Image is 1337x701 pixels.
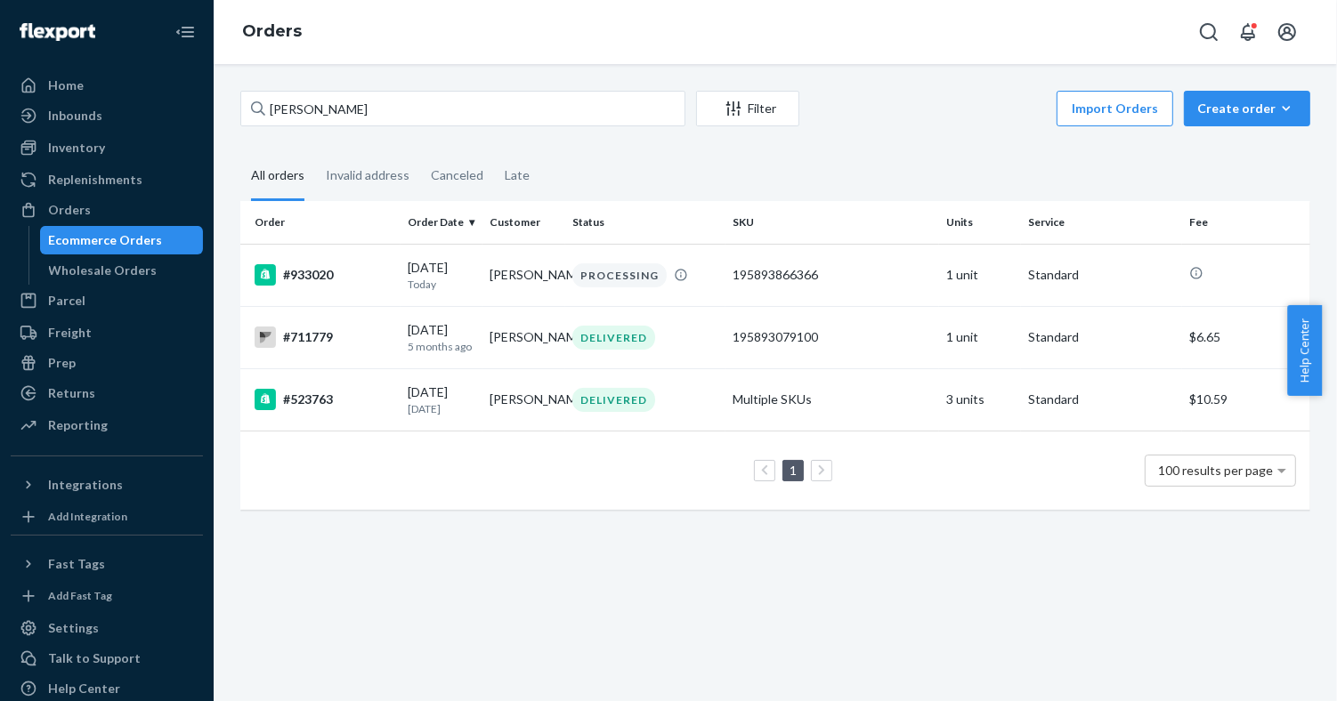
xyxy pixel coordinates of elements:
[697,100,798,117] div: Filter
[255,264,393,286] div: #933020
[40,226,204,254] a: Ecommerce Orders
[167,14,203,50] button: Close Navigation
[1287,305,1322,396] button: Help Center
[572,263,667,287] div: PROCESSING
[408,321,475,354] div: [DATE]
[490,214,557,230] div: Customer
[431,152,483,198] div: Canceled
[1197,100,1297,117] div: Create order
[1028,266,1174,284] p: Standard
[49,262,158,279] div: Wholesale Orders
[408,401,475,416] p: [DATE]
[572,326,655,350] div: DELIVERED
[11,411,203,439] a: Reporting
[40,256,204,285] a: Wholesale Orders
[11,101,203,130] a: Inbounds
[49,231,163,249] div: Ecommerce Orders
[1057,91,1173,126] button: Import Orders
[505,152,530,198] div: Late
[48,555,105,573] div: Fast Tags
[565,201,725,244] th: Status
[48,384,95,402] div: Returns
[572,388,655,412] div: DELIVERED
[786,463,800,478] a: Page 1 is your current page
[48,201,91,219] div: Orders
[255,389,393,410] div: #523763
[1182,306,1310,368] td: $6.65
[11,286,203,315] a: Parcel
[11,585,203,607] a: Add Fast Tag
[11,471,203,499] button: Integrations
[939,201,1021,244] th: Units
[326,152,409,198] div: Invalid address
[733,266,932,284] div: 195893866366
[48,680,120,697] div: Help Center
[48,107,102,125] div: Inbounds
[1159,463,1274,478] span: 100 results per page
[48,324,92,342] div: Freight
[1191,14,1227,50] button: Open Search Box
[240,201,401,244] th: Order
[1184,91,1310,126] button: Create order
[11,379,203,407] a: Returns
[482,244,564,306] td: [PERSON_NAME]
[48,171,142,189] div: Replenishments
[1269,14,1305,50] button: Open account menu
[11,506,203,528] a: Add Integration
[1021,201,1181,244] th: Service
[11,165,203,194] a: Replenishments
[1230,14,1266,50] button: Open notifications
[11,550,203,578] button: Fast Tags
[240,91,685,126] input: Search orders
[939,368,1021,431] td: 3 units
[733,328,932,346] div: 195893079100
[48,292,85,310] div: Parcel
[48,416,108,434] div: Reporting
[1028,391,1174,408] p: Standard
[48,77,84,94] div: Home
[939,244,1021,306] td: 1 unit
[20,23,95,41] img: Flexport logo
[242,21,302,41] a: Orders
[11,644,203,673] a: Talk to Support
[48,354,76,372] div: Prep
[408,277,475,292] p: Today
[11,349,203,377] a: Prep
[482,368,564,431] td: [PERSON_NAME]
[255,326,393,348] div: #711779
[725,201,939,244] th: SKU
[11,71,203,100] a: Home
[11,614,203,642] a: Settings
[401,201,482,244] th: Order Date
[1028,328,1174,346] p: Standard
[939,306,1021,368] td: 1 unit
[228,6,316,58] ol: breadcrumbs
[11,133,203,162] a: Inventory
[251,152,304,201] div: All orders
[48,509,127,524] div: Add Integration
[482,306,564,368] td: [PERSON_NAME]
[1182,368,1310,431] td: $10.59
[11,318,203,347] a: Freight
[408,383,475,416] div: [DATE]
[48,476,123,494] div: Integrations
[408,259,475,292] div: [DATE]
[48,649,141,667] div: Talk to Support
[408,339,475,354] p: 5 months ago
[696,91,799,126] button: Filter
[11,196,203,224] a: Orders
[1182,201,1310,244] th: Fee
[48,619,99,637] div: Settings
[48,139,105,157] div: Inventory
[48,588,112,603] div: Add Fast Tag
[725,368,939,431] td: Multiple SKUs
